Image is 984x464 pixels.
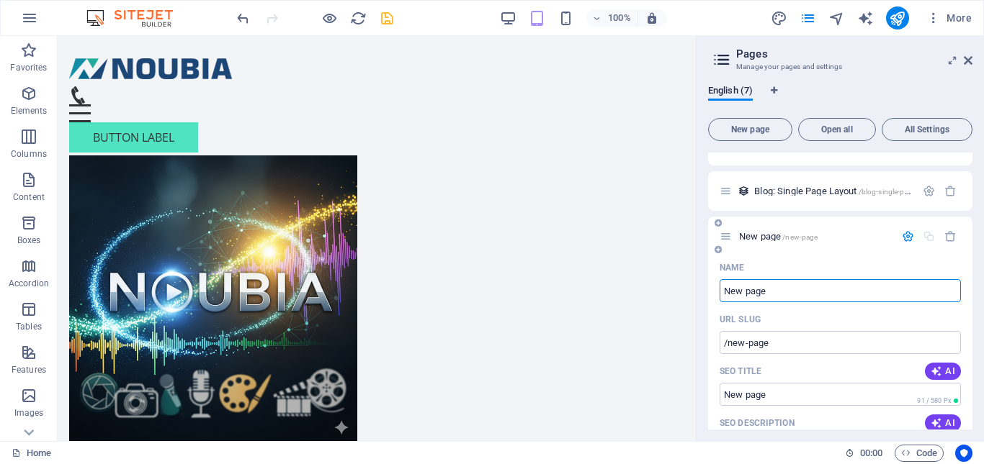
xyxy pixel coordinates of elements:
p: Features [12,364,46,376]
button: undo [234,9,251,27]
span: : [870,447,872,458]
p: Boxes [17,235,41,246]
button: reload [349,9,367,27]
label: The page title in search results and browser tabs [720,365,761,377]
button: AI [925,414,961,432]
button: navigator [828,9,846,27]
span: Code [901,445,937,462]
span: All Settings [888,125,966,134]
div: Settings [902,230,914,242]
img: Editor Logo [83,9,191,27]
button: 100% [586,9,638,27]
button: Click here to leave preview mode and continue editing [321,9,338,27]
span: Open all [805,125,869,134]
p: Name [720,262,744,273]
button: Code [895,445,944,462]
p: Favorites [10,62,47,73]
button: pages [800,9,817,27]
button: AI [925,363,961,380]
span: AI [931,417,955,429]
label: Last part of the URL for this page [720,314,761,325]
p: SEO Title [720,365,761,377]
div: Remove [944,230,957,242]
i: Undo: Change pages (Ctrl+Z) [235,10,251,27]
span: New page [715,125,786,134]
button: publish [886,6,909,29]
span: More [926,11,972,25]
span: English (7) [708,82,753,102]
i: Save (Ctrl+S) [379,10,395,27]
input: The page title in search results and browser tabs [720,383,961,406]
i: Publish [889,10,905,27]
button: Open all [798,118,876,141]
input: Last part of the URL for this page [720,331,961,354]
a: Click to cancel selection. Double-click to open Pages [12,445,51,462]
div: This layout is used as a template for all items (e.g. a blog post) of this collection. The conten... [738,185,750,197]
i: Pages (Ctrl+Alt+S) [800,10,816,27]
span: Click to open page [754,186,939,196]
h3: Manage your pages and settings [736,60,944,73]
div: Blog: Single Page Layout/blog-single-page-layout [750,186,916,196]
h6: Session time [845,445,883,462]
h6: 100% [608,9,631,27]
p: Images [14,407,44,419]
i: Design (Ctrl+Alt+Y) [771,10,787,27]
p: Elements [11,105,48,117]
p: Columns [11,148,47,160]
p: URL SLUG [720,314,761,325]
span: /blog-single-page-layout [859,188,939,196]
button: text_generator [857,9,875,27]
span: New page [739,231,818,242]
div: Settings [923,185,935,197]
button: More [921,6,978,29]
label: The text in search results and social media [720,417,795,429]
button: New page [708,118,792,141]
button: save [378,9,395,27]
p: Accordion [9,278,49,289]
p: Content [13,191,45,203]
button: Usercentrics [955,445,972,462]
span: /new-page [782,233,818,241]
p: Tables [16,321,42,332]
button: design [771,9,788,27]
i: AI Writer [857,10,874,27]
div: New page/new-page [735,232,895,241]
h2: Pages [736,47,972,60]
i: Reload page [350,10,367,27]
span: 00 00 [860,445,882,462]
button: All Settings [882,118,972,141]
span: 91 / 580 Px [917,397,951,404]
span: AI [931,365,955,377]
span: Calculated pixel length in search results [914,396,961,406]
i: On resize automatically adjust zoom level to fit chosen device. [645,12,658,24]
div: Language Tabs [708,85,972,112]
div: Remove [944,185,957,197]
p: SEO Description [720,417,795,429]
